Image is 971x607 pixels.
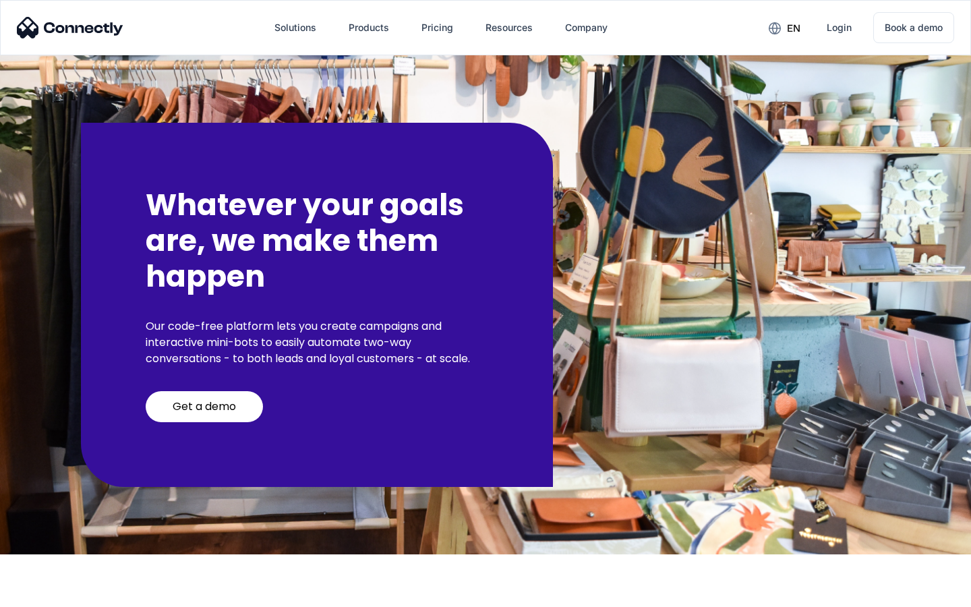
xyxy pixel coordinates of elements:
[873,12,954,43] a: Book a demo
[17,17,123,38] img: Connectly Logo
[146,318,488,367] p: Our code-free platform lets you create campaigns and interactive mini-bots to easily automate two...
[349,18,389,37] div: Products
[827,18,852,37] div: Login
[173,400,236,413] div: Get a demo
[486,18,533,37] div: Resources
[787,19,800,38] div: en
[411,11,464,44] a: Pricing
[146,391,263,422] a: Get a demo
[27,583,81,602] ul: Language list
[274,18,316,37] div: Solutions
[816,11,862,44] a: Login
[13,583,81,602] aside: Language selected: English
[565,18,608,37] div: Company
[421,18,453,37] div: Pricing
[146,187,488,294] h2: Whatever your goals are, we make them happen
